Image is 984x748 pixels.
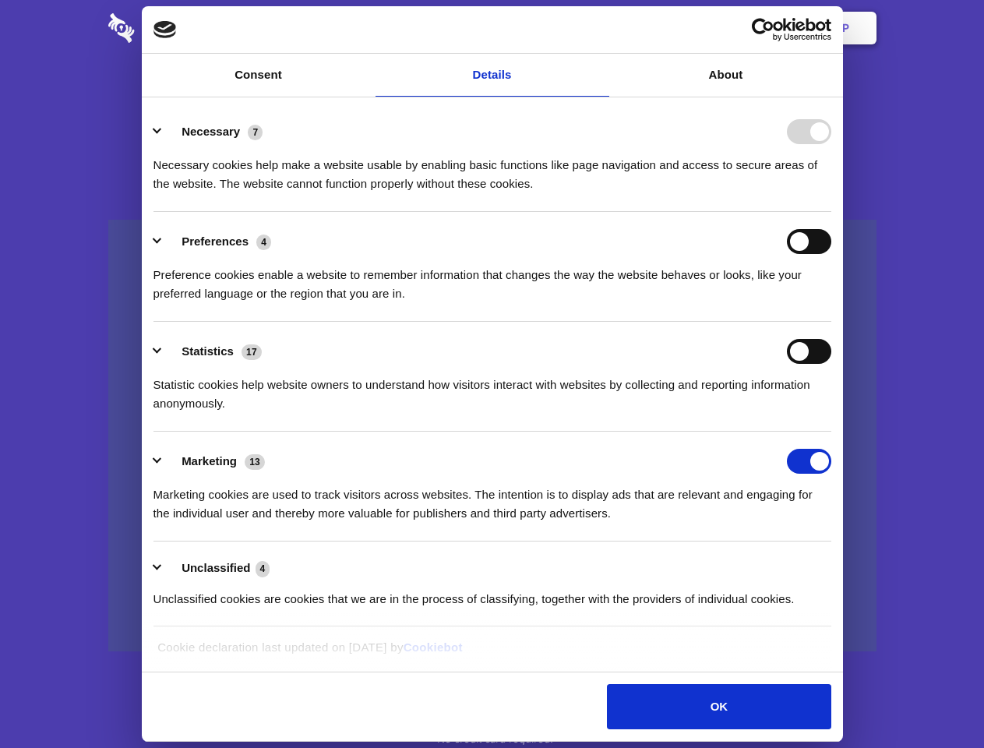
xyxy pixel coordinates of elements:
a: About [609,54,843,97]
a: Pricing [457,4,525,52]
label: Statistics [182,344,234,358]
span: 17 [242,344,262,360]
a: Usercentrics Cookiebot - opens in a new window [695,18,831,41]
label: Necessary [182,125,240,138]
span: 7 [248,125,263,140]
div: Statistic cookies help website owners to understand how visitors interact with websites by collec... [153,364,831,413]
a: Cookiebot [404,640,463,654]
span: 4 [256,561,270,577]
label: Preferences [182,235,249,248]
button: Marketing (13) [153,449,275,474]
label: Marketing [182,454,237,467]
a: Wistia video thumbnail [108,220,876,652]
div: Marketing cookies are used to track visitors across websites. The intention is to display ads tha... [153,474,831,523]
h4: Auto-redaction of sensitive data, encrypted data sharing and self-destructing private chats. Shar... [108,142,876,193]
button: Necessary (7) [153,119,273,144]
span: 13 [245,454,265,470]
div: Preference cookies enable a website to remember information that changes the way the website beha... [153,254,831,303]
img: logo-wordmark-white-trans-d4663122ce5f474addd5e946df7df03e33cb6a1c49d2221995e7729f52c070b2.svg [108,13,242,43]
a: Contact [632,4,704,52]
div: Cookie declaration last updated on [DATE] by [146,638,838,669]
button: Unclassified (4) [153,559,280,578]
h1: Eliminate Slack Data Loss. [108,70,876,126]
a: Login [707,4,774,52]
a: Consent [142,54,376,97]
a: Details [376,54,609,97]
div: Unclassified cookies are cookies that we are in the process of classifying, together with the pro... [153,578,831,609]
button: Preferences (4) [153,229,281,254]
iframe: Drift Widget Chat Controller [906,670,965,729]
span: 4 [256,235,271,250]
img: logo [153,21,177,38]
button: Statistics (17) [153,339,272,364]
div: Necessary cookies help make a website usable by enabling basic functions like page navigation and... [153,144,831,193]
button: OK [607,684,831,729]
